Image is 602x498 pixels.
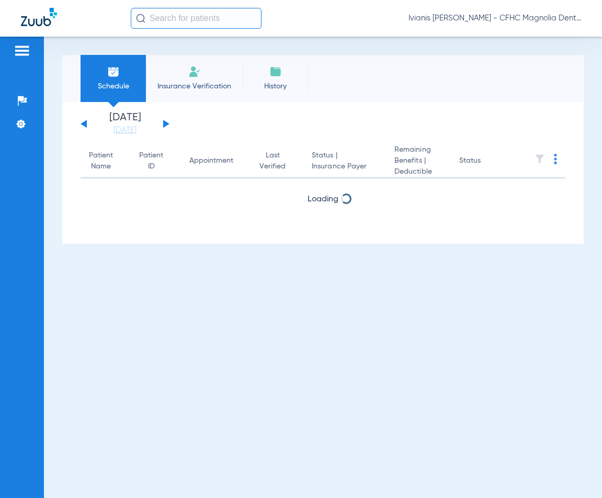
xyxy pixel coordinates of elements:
span: History [251,81,300,92]
img: History [269,65,282,78]
th: Remaining Benefits | [386,144,451,178]
li: [DATE] [94,112,156,135]
img: hamburger-icon [14,44,30,57]
span: Schedule [88,81,138,92]
span: Loading [308,195,338,203]
img: Zuub Logo [21,8,57,26]
img: Manual Insurance Verification [188,65,201,78]
div: Patient Name [89,150,113,172]
div: Patient ID [139,150,163,172]
th: Status [451,144,521,178]
img: Schedule [107,65,120,78]
div: Appointment [189,155,243,166]
span: Deductible [394,166,442,177]
div: Last Verified [259,150,286,172]
div: Patient Name [89,150,122,172]
span: Ivianis [PERSON_NAME] - CFHC Magnolia Dental [408,13,581,24]
img: Search Icon [136,14,145,23]
div: Last Verified [259,150,295,172]
div: Patient ID [139,150,173,172]
th: Status | [303,144,386,178]
img: group-dot-blue.svg [554,154,557,164]
input: Search for patients [131,8,262,29]
span: Insurance Verification [154,81,235,92]
a: [DATE] [94,125,156,135]
img: filter.svg [535,154,545,164]
div: Appointment [189,155,233,166]
span: Insurance Payer [312,161,378,172]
